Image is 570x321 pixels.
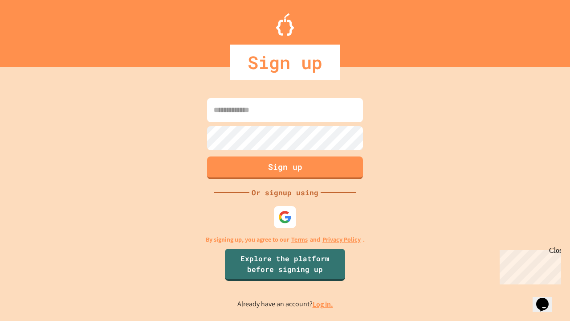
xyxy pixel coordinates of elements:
[207,156,363,179] button: Sign up
[313,300,333,309] a: Log in.
[230,45,340,80] div: Sign up
[237,299,333,310] p: Already have an account?
[206,235,365,244] p: By signing up, you agree to our and .
[278,210,292,224] img: google-icon.svg
[249,187,321,198] div: Or signup using
[496,247,561,284] iframe: chat widget
[276,13,294,36] img: Logo.svg
[4,4,61,57] div: Chat with us now!Close
[533,285,561,312] iframe: chat widget
[322,235,361,244] a: Privacy Policy
[291,235,308,244] a: Terms
[225,249,345,281] a: Explore the platform before signing up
